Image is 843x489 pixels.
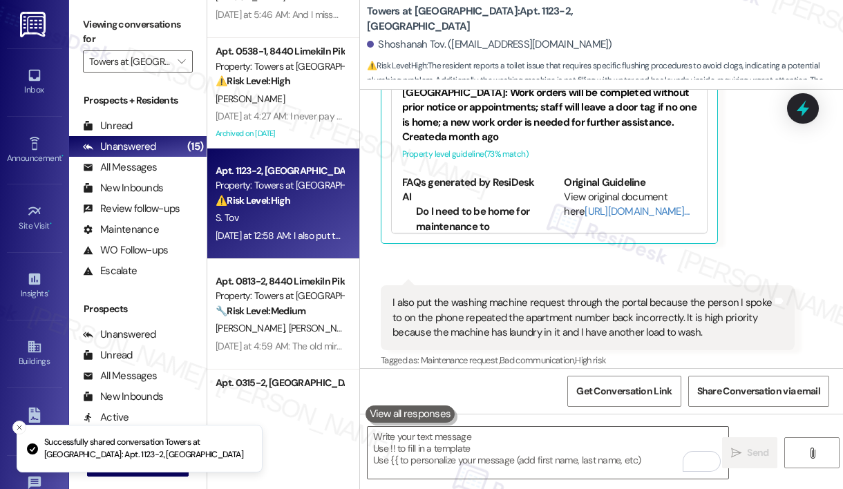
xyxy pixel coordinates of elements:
[83,243,168,258] div: WO Follow-ups
[83,160,157,175] div: All Messages
[564,190,697,220] div: View original document here
[367,59,843,118] span: : The resident reports a toilet issue that requires specific flushing procedures to avoid clogs, ...
[216,75,290,87] strong: ⚠️ Risk Level: High
[178,56,185,67] i: 
[216,376,343,390] div: Apt. 0315-2, [GEOGRAPHIC_DATA]
[381,350,795,370] div: Tagged as:
[83,181,163,195] div: New Inbounds
[83,348,133,363] div: Unread
[83,222,159,237] div: Maintenance
[83,390,163,404] div: New Inbounds
[402,147,697,162] div: Property level guideline ( 73 % match)
[575,354,606,366] span: High risk
[216,340,840,352] div: [DATE] at 4:59 AM: The old mirror had compartments for storage, the new mirror is flat without co...
[83,264,137,278] div: Escalate
[731,448,741,459] i: 
[44,437,251,461] p: Successfully shared conversation Towers at [GEOGRAPHIC_DATA]: Apt. 1123-2, [GEOGRAPHIC_DATA]
[807,448,817,459] i: 
[216,8,489,21] div: [DATE] at 5:46 AM: And I missed them [DATE] so I have to reschedule
[392,296,773,340] div: I also put the washing machine request through the portal because the person I spoke to on the ph...
[83,369,157,383] div: All Messages
[20,12,48,37] img: ResiDesk Logo
[83,119,133,133] div: Unread
[184,136,207,157] div: (15)
[216,93,285,105] span: [PERSON_NAME]
[576,384,672,399] span: Get Conversation Link
[83,202,180,216] div: Review follow-ups
[402,175,535,204] b: FAQs generated by ResiDesk AI
[216,322,289,334] span: [PERSON_NAME]
[402,130,697,144] div: Created a month ago
[83,410,129,425] div: Active
[69,93,207,108] div: Prospects + Residents
[50,219,52,229] span: •
[48,287,50,296] span: •
[421,354,500,366] span: Maintenance request ,
[585,204,689,218] a: [URL][DOMAIN_NAME]…
[368,427,728,479] textarea: To enrich screen reader interactions, please activate Accessibility in Grammarly extension settings
[416,204,535,249] li: Do I need to be home for maintenance to complete a work order?
[564,175,645,189] b: Original Guideline
[747,445,768,460] span: Send
[500,354,575,366] span: Bad communication ,
[216,164,343,178] div: Apt. 1123-2, [GEOGRAPHIC_DATA]
[216,391,343,405] div: Property: Towers at [GEOGRAPHIC_DATA]
[216,211,238,224] span: S. Tov
[216,289,343,303] div: Property: Towers at [GEOGRAPHIC_DATA]
[367,60,426,71] strong: ⚠️ Risk Level: High
[216,194,290,207] strong: ⚠️ Risk Level: High
[83,14,193,50] label: Viewing conversations for
[367,37,612,52] div: Shoshanah Tov. ([EMAIL_ADDRESS][DOMAIN_NAME])
[216,44,343,59] div: Apt. 0538-1, 8440 Limekiln Pike
[12,421,26,434] button: Close toast
[402,59,697,130] div: [PERSON_NAME][GEOGRAPHIC_DATA] at [GEOGRAPHIC_DATA]: Work orders will be completed without prior ...
[61,151,64,161] span: •
[83,327,156,342] div: Unanswered
[216,305,305,317] strong: 🔧 Risk Level: Medium
[214,125,345,142] div: Archived on [DATE]
[83,140,156,154] div: Unanswered
[216,59,343,74] div: Property: Towers at [GEOGRAPHIC_DATA]
[216,274,343,289] div: Apt. 0813-2, 8440 Limekiln Pike
[367,4,643,34] b: Towers at [GEOGRAPHIC_DATA]: Apt. 1123-2, [GEOGRAPHIC_DATA]
[89,50,171,73] input: All communities
[69,302,207,316] div: Prospects
[289,322,358,334] span: [PERSON_NAME]
[697,384,820,399] span: Share Conversation via email
[216,178,343,193] div: Property: Towers at [GEOGRAPHIC_DATA]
